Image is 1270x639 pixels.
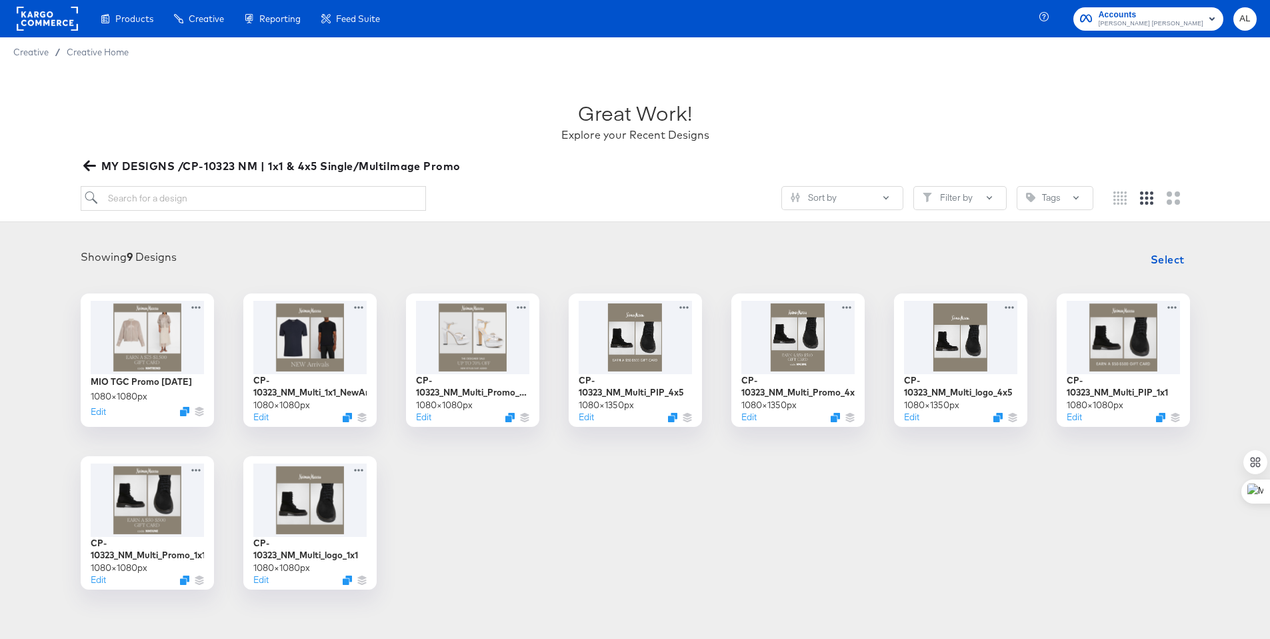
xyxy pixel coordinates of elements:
[67,47,129,57] a: Creative Home
[1167,191,1180,205] svg: Large grid
[831,413,840,422] svg: Duplicate
[741,374,855,399] div: CP-10323_NM_Multi_Promo_4x5
[741,399,797,412] div: 1080 × 1350 px
[993,413,1003,422] svg: Duplicate
[579,411,594,424] button: Edit
[253,374,367,399] div: CP-10323_NM_Multi_1x1_NewArrivals
[253,574,269,586] button: Edit
[253,537,367,562] div: CP-10323_NM_Multi_logo_1x1
[91,562,147,574] div: 1080 × 1080 px
[1156,413,1165,422] svg: Duplicate
[668,413,677,422] svg: Duplicate
[923,193,932,202] svg: Filter
[791,193,800,202] svg: Sliders
[561,127,709,143] div: Explore your Recent Designs
[253,411,269,424] button: Edit
[253,562,310,574] div: 1080 × 1080 px
[1233,7,1257,31] button: AL
[579,399,634,412] div: 1080 × 1350 px
[741,411,757,424] button: Edit
[91,537,204,562] div: CP-10323_NM_Multi_Promo_1x1
[416,411,431,424] button: Edit
[253,399,310,412] div: 1080 × 1080 px
[416,399,473,412] div: 1080 × 1080 px
[1099,19,1203,29] span: [PERSON_NAME] [PERSON_NAME]
[91,390,147,403] div: 1080 × 1080 px
[336,13,380,24] span: Feed Suite
[781,186,903,210] button: SlidersSort by
[904,411,919,424] button: Edit
[1057,293,1190,427] div: CP-10323_NM_Multi_PIP_1x11080×1080pxEditDuplicate
[1113,191,1127,205] svg: Small grid
[1067,374,1180,399] div: CP-10323_NM_Multi_PIP_1x1
[416,374,529,399] div: CP-10323_NM_Multi_Promo_1x1_DesignerSale [DATE]
[578,99,692,127] div: Great Work!
[13,47,49,57] span: Creative
[1151,250,1185,269] span: Select
[343,576,352,585] svg: Duplicate
[91,574,106,586] button: Edit
[904,399,959,412] div: 1080 × 1350 px
[81,293,214,427] div: MIO TGC Promo [DATE]1080×1080pxEditDuplicate
[180,407,189,416] svg: Duplicate
[1099,8,1203,22] span: Accounts
[91,376,192,388] div: MIO TGC Promo [DATE]
[1145,246,1190,273] button: Select
[115,13,153,24] span: Products
[49,47,67,57] span: /
[894,293,1027,427] div: CP-10323_NM_Multi_logo_4x51080×1350pxEditDuplicate
[505,413,515,422] svg: Duplicate
[406,293,539,427] div: CP-10323_NM_Multi_Promo_1x1_DesignerSale [DATE]1080×1080pxEditDuplicate
[81,456,214,590] div: CP-10323_NM_Multi_Promo_1x11080×1080pxEditDuplicate
[127,250,133,263] strong: 9
[86,157,461,175] span: MY DESIGNS /CP-10323 NM | 1x1 & 4x5 Single/MultiImage Promo
[243,456,377,590] div: CP-10323_NM_Multi_logo_1x11080×1080pxEditDuplicate
[1067,411,1082,424] button: Edit
[180,576,189,585] svg: Duplicate
[1067,399,1123,412] div: 1080 × 1080 px
[731,293,865,427] div: CP-10323_NM_Multi_Promo_4x51080×1350pxEditDuplicate
[81,157,466,175] button: MY DESIGNS /CP-10323 NM | 1x1 & 4x5 Single/MultiImage Promo
[189,13,224,24] span: Creative
[1017,186,1093,210] button: TagTags
[569,293,702,427] div: CP-10323_NM_Multi_PIP_4x51080×1350pxEditDuplicate
[81,249,177,265] div: Showing Designs
[913,186,1007,210] button: FilterFilter by
[259,13,301,24] span: Reporting
[1026,193,1035,202] svg: Tag
[91,406,106,418] button: Edit
[81,186,426,211] input: Search for a design
[343,413,352,422] svg: Duplicate
[1073,7,1223,31] button: Accounts[PERSON_NAME] [PERSON_NAME]
[243,293,377,427] div: CP-10323_NM_Multi_1x1_NewArrivals1080×1080pxEditDuplicate
[904,374,1017,399] div: CP-10323_NM_Multi_logo_4x5
[579,374,692,399] div: CP-10323_NM_Multi_PIP_4x5
[1239,11,1251,27] span: AL
[1140,191,1153,205] svg: Medium grid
